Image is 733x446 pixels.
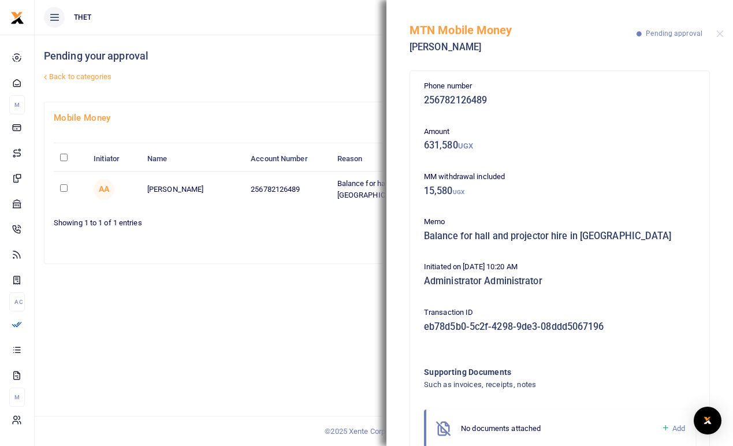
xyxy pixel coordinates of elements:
[661,422,685,435] a: Add
[10,13,24,21] a: logo-small logo-large logo-large
[141,172,244,207] td: [PERSON_NAME]
[244,147,330,172] th: Account Number: activate to sort column ascending
[424,171,695,183] p: MM withdrawal included
[458,142,473,150] small: UGX
[694,407,721,434] div: Open Intercom Messenger
[244,172,330,207] td: 256782126489
[87,147,141,172] th: Initiator: activate to sort column ascending
[44,50,494,62] h4: Pending your approval
[424,307,695,319] p: Transaction ID
[424,95,695,106] h5: 256782126489
[424,216,695,228] p: Memo
[9,292,25,311] li: Ac
[424,378,649,391] h4: Such as invoices, receipts, notes
[424,80,695,92] p: Phone number
[453,189,464,195] small: UGX
[461,424,541,433] span: No documents attached
[69,12,96,23] span: THET
[424,126,695,138] p: Amount
[94,179,114,200] span: Administrator Administrator
[54,211,379,229] div: Showing 1 to 1 of 1 entries
[424,321,695,333] h5: eb78d5b0-5c2f-4298-9de3-08ddd5067196
[410,42,637,53] h5: [PERSON_NAME]
[410,23,637,37] h5: MTN Mobile Money
[646,29,702,38] span: Pending approval
[41,67,494,87] a: Back to categories
[141,147,244,172] th: Name: activate to sort column ascending
[716,30,724,38] button: Close
[9,95,25,114] li: M
[424,140,695,151] h5: 631,580
[330,147,520,172] th: Reason: activate to sort column ascending
[424,185,695,197] h5: 15,580
[330,172,520,207] td: Balance for hall and projector hire in [GEOGRAPHIC_DATA]
[424,231,695,242] h5: Balance for hall and projector hire in [GEOGRAPHIC_DATA]
[672,424,685,433] span: Add
[424,276,695,287] h5: Administrator Administrator
[9,388,25,407] li: M
[54,147,87,172] th: : activate to sort column descending
[424,261,695,273] p: Initiated on [DATE] 10:20 AM
[424,366,649,378] h4: Supporting Documents
[54,112,714,124] h4: Mobile Money
[10,11,24,25] img: logo-small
